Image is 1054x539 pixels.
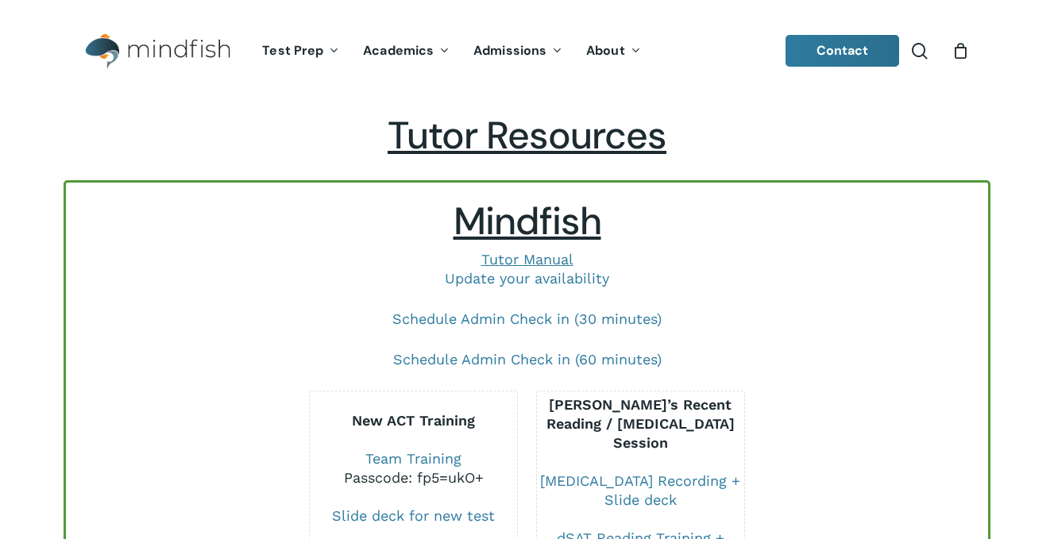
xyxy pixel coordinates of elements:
[393,351,662,368] a: Schedule Admin Check in (60 minutes)
[363,42,434,59] span: Academics
[310,468,517,487] div: Passcode: fp5=ukO+
[786,35,900,67] a: Contact
[250,21,652,81] nav: Main Menu
[262,42,323,59] span: Test Prep
[586,42,625,59] span: About
[817,42,869,59] span: Contact
[445,270,609,287] a: Update your availability
[365,450,461,467] a: Team Training
[473,42,546,59] span: Admissions
[454,196,601,246] span: Mindfish
[250,44,351,58] a: Test Prep
[64,21,990,81] header: Main Menu
[546,396,735,451] b: [PERSON_NAME]’s Recent Reading / [MEDICAL_DATA] Session
[540,472,740,508] a: [MEDICAL_DATA] Recording + Slide deck
[481,251,573,268] a: Tutor Manual
[332,507,495,524] a: Slide deck for new test
[351,44,461,58] a: Academics
[461,44,574,58] a: Admissions
[574,44,653,58] a: About
[352,412,475,429] b: New ACT Training
[392,310,662,327] a: Schedule Admin Check in (30 minutes)
[388,110,666,160] span: Tutor Resources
